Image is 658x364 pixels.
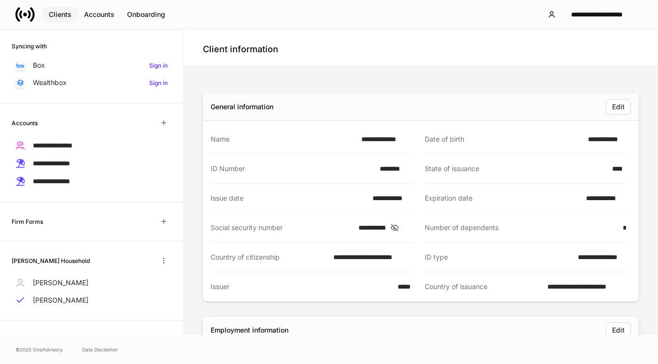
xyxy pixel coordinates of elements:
[84,10,114,19] div: Accounts
[211,164,374,174] div: ID Number
[12,42,47,51] h6: Syncing with
[78,7,121,22] button: Accounts
[33,60,45,70] p: Box
[606,99,631,115] button: Edit
[149,78,168,87] h6: Sign in
[127,10,165,19] div: Onboarding
[15,346,63,353] span: © 2025 OneAdvisory
[82,346,118,353] a: Data Disclaimer
[211,223,353,233] div: Social security number
[612,102,625,112] div: Edit
[12,217,43,226] h6: Firm Forms
[12,118,38,128] h6: Accounts
[425,252,572,262] div: ID type
[12,74,172,91] a: WealthboxSign in
[33,278,88,288] p: [PERSON_NAME]
[43,7,78,22] button: Clients
[33,78,67,87] p: Wealthbox
[425,134,582,144] div: Date of birth
[203,44,278,55] h4: Client information
[12,57,172,74] a: BoxSign in
[211,193,367,203] div: Issue date
[425,164,606,174] div: State of issuance
[211,102,273,112] div: General information
[49,10,72,19] div: Clients
[606,322,631,338] button: Edit
[211,282,392,291] div: Issuer
[425,193,580,203] div: Expiration date
[12,274,172,291] a: [PERSON_NAME]
[211,134,356,144] div: Name
[33,295,88,305] p: [PERSON_NAME]
[149,61,168,70] h6: Sign in
[425,282,542,291] div: Country of issuance
[12,256,90,265] h6: [PERSON_NAME] Household
[612,325,625,335] div: Edit
[16,63,24,68] img: oYqM9ojoZLfzCHUefNbBcWHcyDPbQKagtYciMC8pFl3iZXy3dU33Uwy+706y+0q2uJ1ghNQf2OIHrSh50tUd9HaB5oMc62p0G...
[121,7,172,22] button: Onboarding
[425,223,617,233] div: Number of dependents
[211,252,328,262] div: Country of citizenship
[12,291,172,309] a: [PERSON_NAME]
[211,325,288,335] div: Employment information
